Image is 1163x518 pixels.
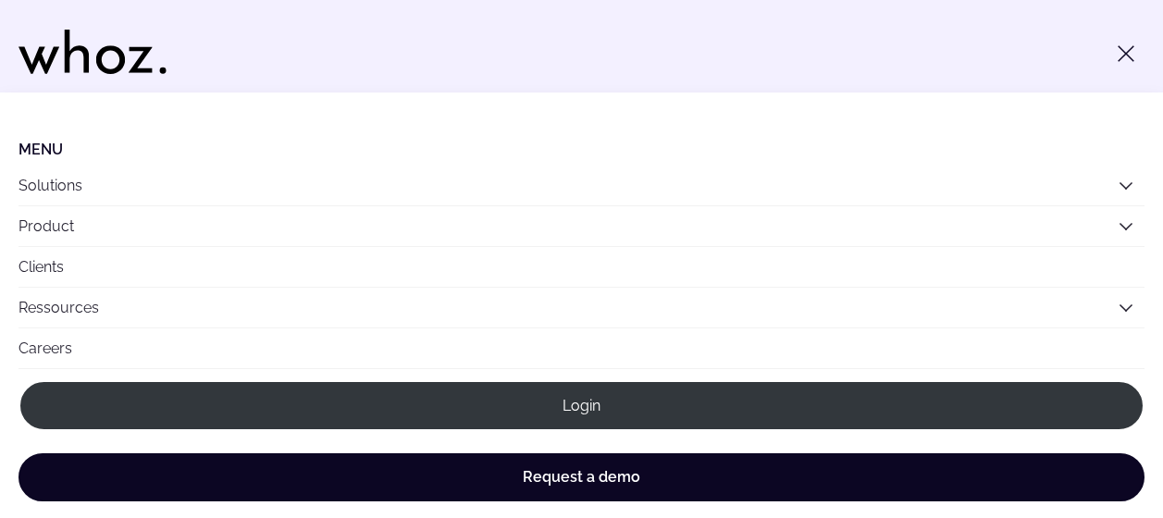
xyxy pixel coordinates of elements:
[19,247,1144,287] a: Clients
[19,380,1144,431] a: Login
[19,328,1144,368] a: Careers
[19,453,1144,501] a: Request a demo
[19,288,1144,327] button: Ressources
[19,166,1144,205] button: Solutions
[19,299,99,316] a: Ressources
[19,141,1144,158] li: Menu
[19,217,74,235] a: Product
[1107,35,1144,72] button: Toggle menu
[19,206,1144,246] button: Product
